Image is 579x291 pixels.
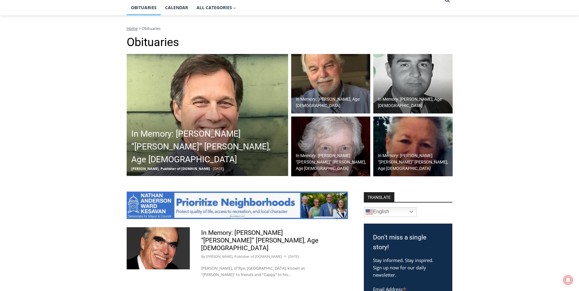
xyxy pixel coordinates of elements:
h2: In Memory: [PERSON_NAME], Age [DEMOGRAPHIC_DATA] [296,96,369,109]
img: Obituary - John Heffernan -2 [127,227,190,269]
span: By [201,254,205,259]
a: [PERSON_NAME], Publisher of [DOMAIN_NAME] [206,254,282,259]
a: In Memory: [PERSON_NAME] “[PERSON_NAME]” [PERSON_NAME], Age [DEMOGRAPHIC_DATA] [PERSON_NAME], Pub... [127,54,288,176]
a: In Memory: [PERSON_NAME], Age [DEMOGRAPHIC_DATA] [291,54,371,114]
span: Obituaries [142,26,161,31]
a: Home [127,26,138,31]
a: English [364,207,417,217]
span: [PERSON_NAME], Publisher of [DOMAIN_NAME] [131,166,210,171]
a: In Memory: [PERSON_NAME] “[PERSON_NAME]” [PERSON_NAME], Age [DEMOGRAPHIC_DATA] [291,117,371,176]
span: - [211,166,212,171]
h1: Obituaries [127,35,453,49]
nav: Breadcrumbs [127,25,453,31]
img: Obituary - John Gleason [291,54,371,114]
img: en [366,208,373,216]
h2: In Memory: [PERSON_NAME] “[PERSON_NAME]” [PERSON_NAME], Age [DEMOGRAPHIC_DATA] [131,128,287,166]
h2: In Memory: [PERSON_NAME] “[PERSON_NAME]” [PERSON_NAME], Age [DEMOGRAPHIC_DATA] [378,153,451,172]
h2: In Memory: [PERSON_NAME], Age [DEMOGRAPHIC_DATA] [378,96,451,109]
time: [DATE] [288,254,299,259]
h2: In Memory: [PERSON_NAME] “[PERSON_NAME]” [PERSON_NAME], Age [DEMOGRAPHIC_DATA] [296,153,369,172]
a: In Memory: [PERSON_NAME] “[PERSON_NAME]” [PERSON_NAME], Age [DEMOGRAPHIC_DATA] [373,117,453,176]
img: Obituary - Diana Steers - 2 [373,117,453,176]
p: [PERSON_NAME], of Rye, [GEOGRAPHIC_DATA], known as “[PERSON_NAME]” to friends and “Cappy” to his… [201,265,337,278]
p: Stay informed. Stay inspired. Sign up now for our daily newsletter. [373,257,443,278]
img: Obituary - William Nicholas Leary (Bill) [127,54,288,176]
div: "[PERSON_NAME] and I covered the [DATE] Parade, which was a really eye opening experience as I ha... [154,0,288,59]
a: Intern @ [DOMAIN_NAME] [147,59,296,76]
img: Obituary - Margaret Sweeney [291,117,371,176]
span: > [139,26,141,31]
a: In Memory: [PERSON_NAME] “[PERSON_NAME]” [PERSON_NAME], Age [DEMOGRAPHIC_DATA] [201,229,318,252]
h3: Don't miss a single story! [373,233,443,252]
strong: TRANSLATE [364,192,394,202]
span: Intern @ [DOMAIN_NAME] [160,61,283,74]
img: Obituary - Eugene Mulhern [373,54,453,114]
span: [DATE] [213,166,224,171]
a: In Memory: [PERSON_NAME], Age [DEMOGRAPHIC_DATA] [373,54,453,114]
